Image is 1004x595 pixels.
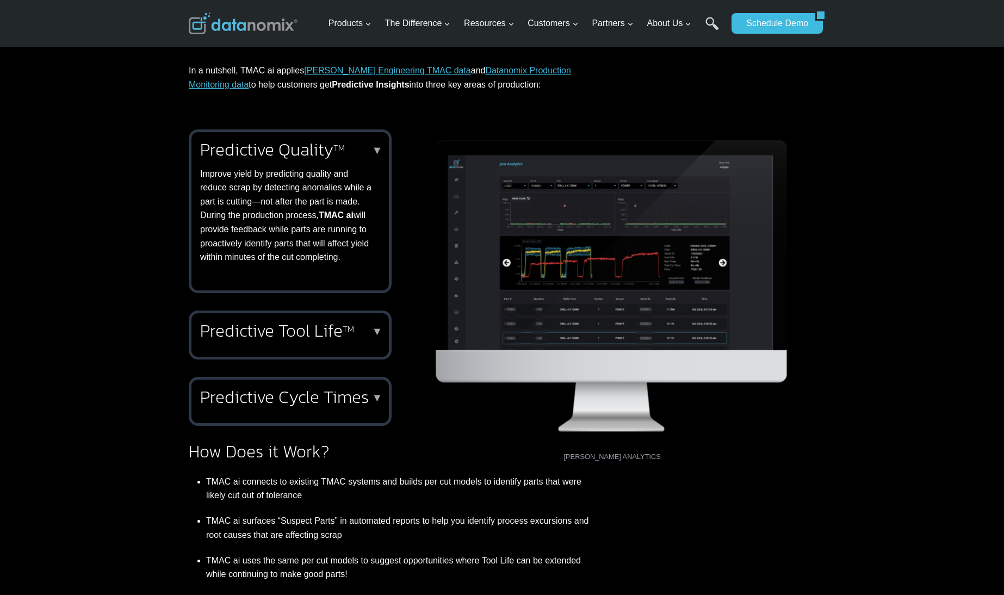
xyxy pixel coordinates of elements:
h2: Predictive Tool Life [200,322,376,339]
img: Datanomix [189,13,298,34]
p: ▼ [372,327,383,335]
sup: TM [343,323,354,336]
span: Phone number [245,45,294,55]
a: [PERSON_NAME] Engineering TMAC data [304,66,471,75]
span: Resources [464,16,514,30]
span: Last Name [245,1,280,10]
span: Products [329,16,371,30]
sup: TM [333,141,345,154]
h2: Predictive Quality [200,141,376,158]
span: The Difference [385,16,451,30]
a: Search [705,17,719,41]
h2: How Does it Work? [189,443,595,460]
h2: Predictive Cycle Times [200,388,376,406]
p: ▼ [372,146,383,154]
li: TMAC ai connects to existing TMAC systems and builds per cut models to identify parts that were l... [206,469,595,509]
span: State/Region [245,134,287,144]
p: ▼ [372,394,383,401]
span: About Us [647,16,692,30]
a: Schedule Demo [732,13,815,34]
span: Customers [528,16,578,30]
p: Improve yield by predicting quality and reduce scrap by detecting anomalies while a part is cutti... [200,167,376,264]
strong: Predictive Insights [332,80,409,89]
a: Terms [122,243,138,250]
p: In a nutshell, TMAC ai applies and to help customers get into three key areas of production: [189,64,595,91]
strong: TMAC ai [319,210,354,220]
span: Partners [592,16,633,30]
nav: Primary Navigation [324,6,727,41]
a: Privacy Policy [148,243,183,250]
